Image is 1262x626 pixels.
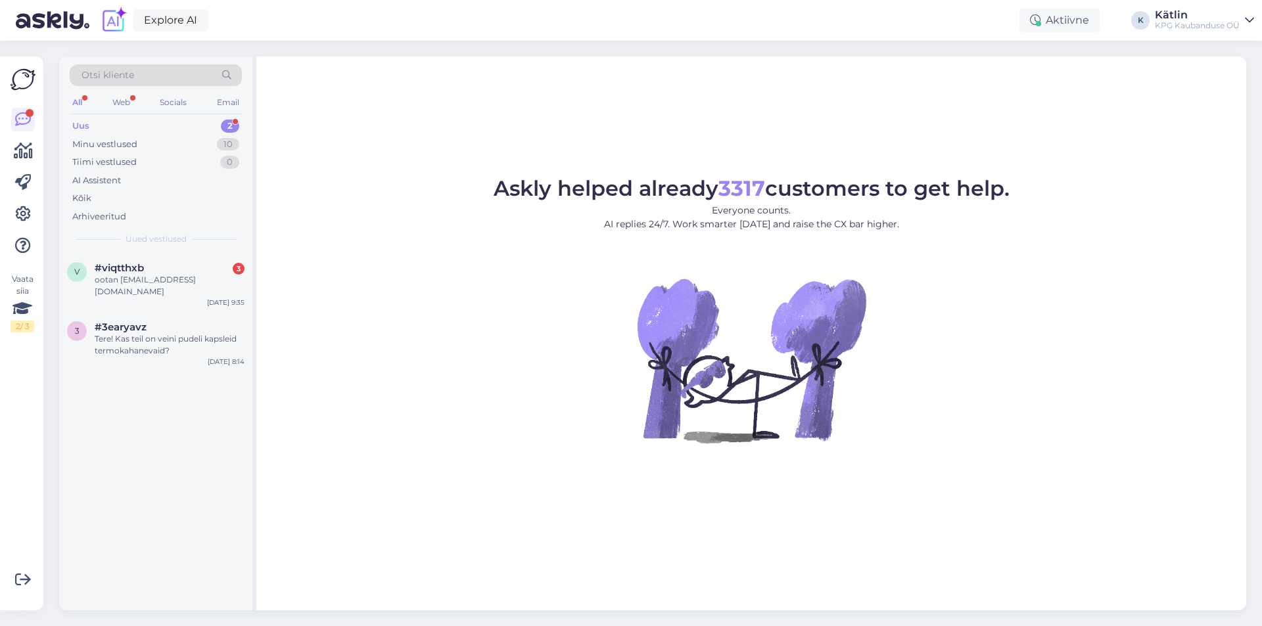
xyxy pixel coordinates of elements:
[207,298,245,307] div: [DATE] 9:35
[157,94,189,111] div: Socials
[11,273,34,332] div: Vaata siia
[1019,9,1100,32] div: Aktiivne
[72,120,89,133] div: Uus
[1155,20,1240,31] div: KPG Kaubanduse OÜ
[1131,11,1150,30] div: K
[95,333,245,357] div: Tere! Kas teil on veini pudeli kapsleid termokahanevaid?
[95,321,147,333] span: #3earyavz
[220,156,239,169] div: 0
[217,138,239,151] div: 10
[72,138,137,151] div: Minu vestlused
[494,175,1010,201] span: Askly helped already customers to get help.
[133,9,208,32] a: Explore AI
[95,262,144,274] span: #viqtthxb
[633,242,870,478] img: No Chat active
[95,274,245,298] div: ootan [EMAIL_ADDRESS][DOMAIN_NAME]
[221,120,239,133] div: 2
[72,156,137,169] div: Tiimi vestlused
[72,210,126,223] div: Arhiveeritud
[494,204,1010,231] p: Everyone counts. AI replies 24/7. Work smarter [DATE] and raise the CX bar higher.
[100,7,128,34] img: explore-ai
[75,326,80,336] span: 3
[1155,10,1240,20] div: Kätlin
[72,174,121,187] div: AI Assistent
[70,94,85,111] div: All
[110,94,133,111] div: Web
[214,94,242,111] div: Email
[82,68,134,82] span: Otsi kliente
[11,67,35,92] img: Askly Logo
[718,175,765,201] b: 3317
[233,263,245,275] div: 3
[11,321,34,332] div: 2 / 3
[74,267,80,277] span: v
[1155,10,1254,31] a: KätlinKPG Kaubanduse OÜ
[72,192,91,205] div: Kõik
[126,233,187,245] span: Uued vestlused
[208,357,245,367] div: [DATE] 8:14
